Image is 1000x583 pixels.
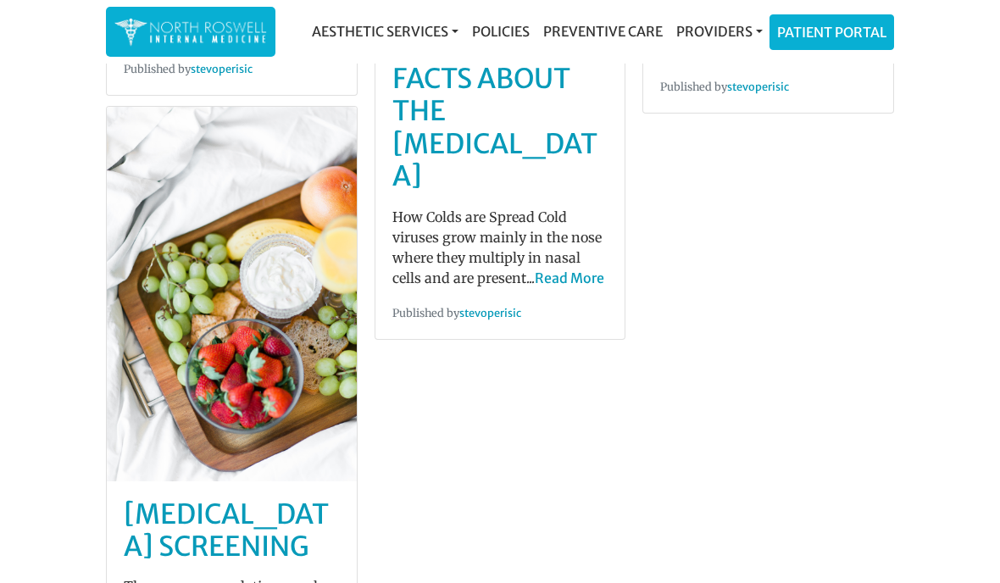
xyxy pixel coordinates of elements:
[660,80,789,93] small: Published by
[770,15,893,49] a: Patient Portal
[392,306,521,319] small: Published by
[107,107,357,481] img: post-default-6.jpg
[114,15,267,48] img: North Roswell Internal Medicine
[191,62,253,75] a: stevoperisic
[727,80,789,93] a: stevoperisic
[535,269,604,286] a: Read More
[124,62,253,75] small: Published by
[669,14,769,48] a: Providers
[536,14,669,48] a: Preventive Care
[124,497,329,564] a: [MEDICAL_DATA] screening
[305,14,465,48] a: Aesthetic Services
[392,62,597,193] a: Facts About The [MEDICAL_DATA]
[465,14,536,48] a: Policies
[459,306,521,319] a: stevoperisic
[392,207,608,288] p: How Colds are Spread Cold viruses grow mainly in the nose where they multiply in nasal cells and ...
